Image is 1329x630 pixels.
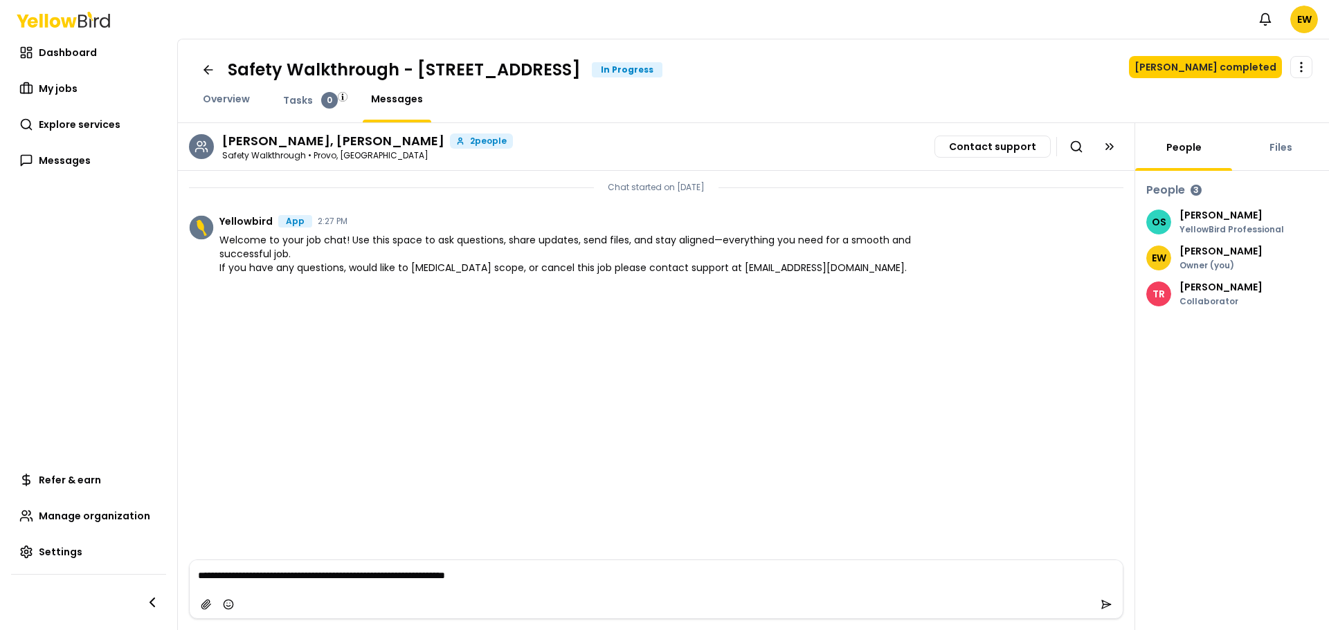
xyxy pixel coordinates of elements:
p: YellowBird Professional [1179,225,1284,234]
a: Files [1261,140,1301,154]
span: Explore services [39,118,120,131]
time: 2:27 PM [318,217,347,225]
div: Chat messages [178,171,1134,559]
span: My jobs [39,82,78,95]
a: Settings [11,538,166,566]
div: 3 [1191,185,1202,196]
span: 2 people [470,137,507,145]
button: [PERSON_NAME] completed [1129,56,1282,78]
span: Messages [39,154,91,167]
span: Yellowbird [219,216,273,226]
a: Overview [195,92,258,106]
div: App [278,215,312,228]
p: [PERSON_NAME] [1179,282,1263,292]
a: Tasks0 [275,92,346,109]
p: Collaborator [1179,297,1263,306]
span: EW [1290,6,1318,33]
span: TR [1146,281,1171,306]
a: Dashboard [11,39,166,66]
h3: Oren Shaw, Tyler Reese [222,135,444,147]
span: Settings [39,545,82,559]
a: Messages [363,92,431,106]
a: Messages [11,147,166,174]
p: Safety Walkthrough • Provo, [GEOGRAPHIC_DATA] [222,151,513,160]
span: Tasks [283,93,313,107]
a: Refer & earn [11,466,166,494]
button: Contact support [934,136,1051,158]
span: Overview [203,92,250,106]
div: 0 [321,92,338,109]
span: EW [1146,245,1171,270]
a: My jobs [11,75,166,102]
p: [PERSON_NAME] [1179,246,1263,256]
span: Messages [371,92,423,106]
h3: People [1146,182,1185,198]
span: Manage organization [39,509,150,523]
p: Chat started on [DATE] [608,182,705,193]
p: Owner (you) [1179,261,1263,270]
span: Refer & earn [39,473,101,487]
span: Dashboard [39,46,97,59]
div: In Progress [592,62,662,77]
a: Explore services [11,111,166,138]
h1: Safety Walkthrough - [STREET_ADDRESS] [228,59,581,81]
p: [PERSON_NAME] [1179,210,1284,220]
span: OS [1146,210,1171,234]
a: People [1158,140,1210,154]
a: Manage organization [11,502,166,530]
span: Welcome to your job chat! Use this space to ask questions, share updates, send files, and stay al... [219,233,921,275]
